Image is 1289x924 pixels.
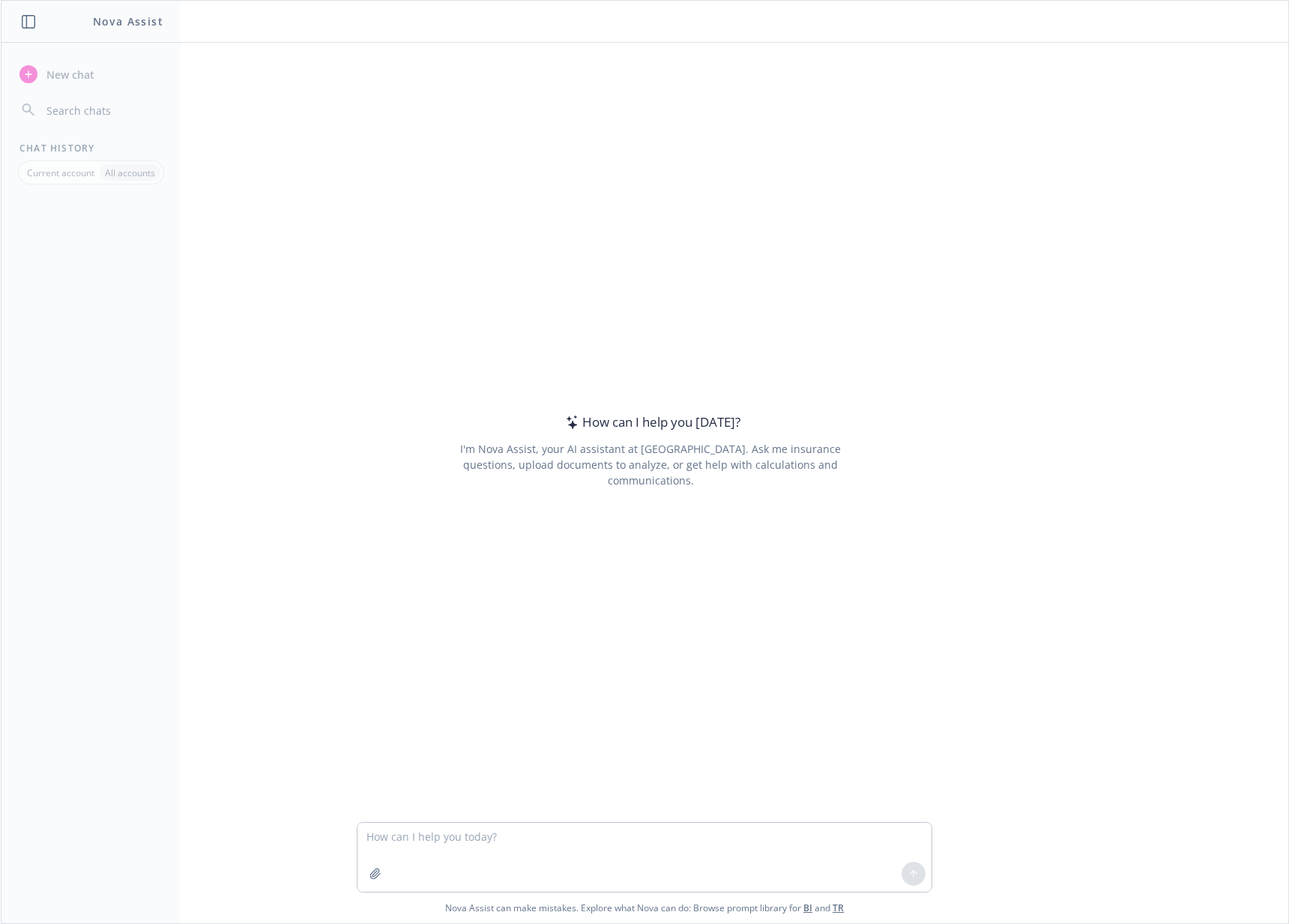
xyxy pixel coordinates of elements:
button: New chat [13,61,169,88]
span: New chat [43,67,94,82]
a: TR [833,901,844,914]
p: All accounts [105,166,155,179]
div: I'm Nova Assist, your AI assistant at [GEOGRAPHIC_DATA]. Ask me insurance questions, upload docum... [439,441,861,488]
h1: Nova Assist [93,13,163,29]
p: Current account [27,166,94,179]
input: Search chats [43,100,163,121]
div: Chat History [1,142,181,154]
a: BI [803,901,812,914]
span: Nova Assist can make mistakes. Explore what Nova can do: Browse prompt library for and [445,892,844,923]
div: How can I help you [DATE]? [561,412,740,432]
